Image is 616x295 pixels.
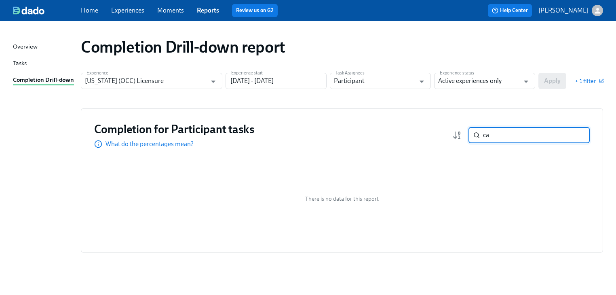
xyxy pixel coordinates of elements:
a: Completion Drill-down [13,75,74,85]
a: Reports [197,6,219,14]
button: + 1 filter [575,77,603,85]
p: [PERSON_NAME] [538,6,589,15]
a: Overview [13,42,74,52]
p: What do the percentages mean? [105,140,194,149]
a: dado [13,6,81,15]
a: Home [81,6,98,14]
button: Open [416,75,428,88]
a: Review us on G2 [236,6,274,15]
button: Help Center [488,4,532,17]
a: Moments [157,6,184,14]
svg: Completion rate (low to high) [452,130,462,140]
div: Tasks [13,59,27,69]
button: [PERSON_NAME] [538,5,603,16]
div: Overview [13,42,38,52]
h3: Completion for Participant tasks [94,122,254,136]
a: Experiences [111,6,144,14]
span: Help Center [492,6,528,15]
span: There is no data for this report [305,195,379,203]
h1: Completion Drill-down report [81,37,285,57]
a: Tasks [13,59,74,69]
img: dado [13,6,44,15]
input: Search by name [483,127,590,143]
button: Review us on G2 [232,4,278,17]
button: Open [207,75,219,88]
button: Open [520,75,532,88]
